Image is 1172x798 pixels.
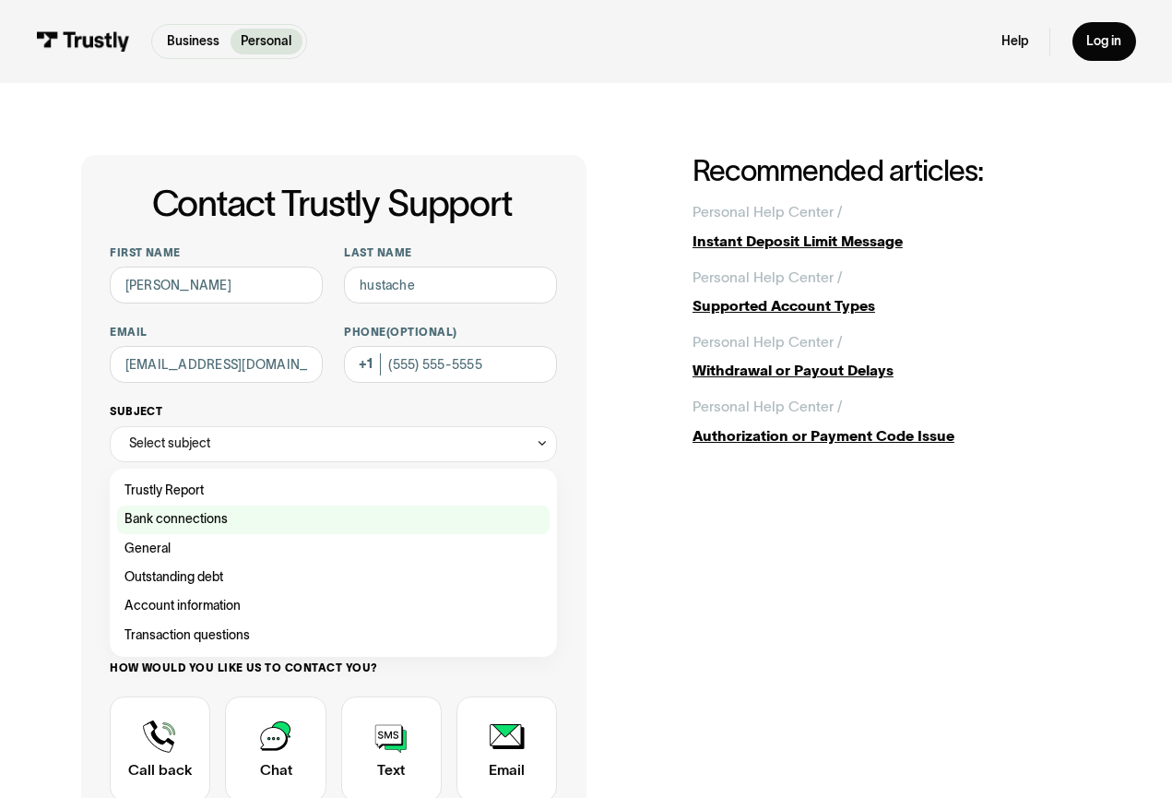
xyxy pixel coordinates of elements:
[693,201,1091,252] a: Personal Help Center /Instant Deposit Limit Message
[693,360,1091,381] div: Withdrawal or Payout Delays
[110,661,557,675] label: How would you like us to contact you?
[693,331,1091,382] a: Personal Help Center /Withdrawal or Payout Delays
[124,480,204,501] span: Trustly Report
[344,245,557,260] label: Last name
[693,267,842,288] div: Personal Help Center /
[344,267,557,303] input: Howard
[129,433,210,454] div: Select subject
[110,325,323,339] label: Email
[693,231,1091,252] div: Instant Deposit Limit Message
[693,201,842,222] div: Personal Help Center /
[110,245,323,260] label: First name
[124,538,171,559] span: General
[344,346,557,382] input: (555) 555-5555
[693,267,1091,317] a: Personal Help Center /Supported Account Types
[106,184,557,223] h1: Contact Trustly Support
[124,595,241,616] span: Account information
[110,346,323,382] input: alex@mail.com
[110,462,557,657] nav: Select subject
[241,32,291,52] p: Personal
[110,404,557,419] label: Subject
[156,29,230,54] a: Business
[110,426,557,462] div: Select subject
[124,508,228,530] span: Bank connections
[167,32,219,52] p: Business
[693,396,842,417] div: Personal Help Center /
[344,325,557,339] label: Phone
[693,425,1091,447] div: Authorization or Payment Code Issue
[36,31,130,52] img: Trustly Logo
[693,155,1091,186] h2: Recommended articles:
[1086,33,1121,50] div: Log in
[124,566,223,588] span: Outstanding debt
[1072,22,1136,60] a: Log in
[693,331,842,352] div: Personal Help Center /
[110,267,323,303] input: Alex
[386,326,457,338] span: (Optional)
[693,396,1091,447] a: Personal Help Center /Authorization or Payment Code Issue
[231,29,302,54] a: Personal
[124,625,250,646] span: Transaction questions
[1001,33,1028,50] a: Help
[693,295,1091,316] div: Supported Account Types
